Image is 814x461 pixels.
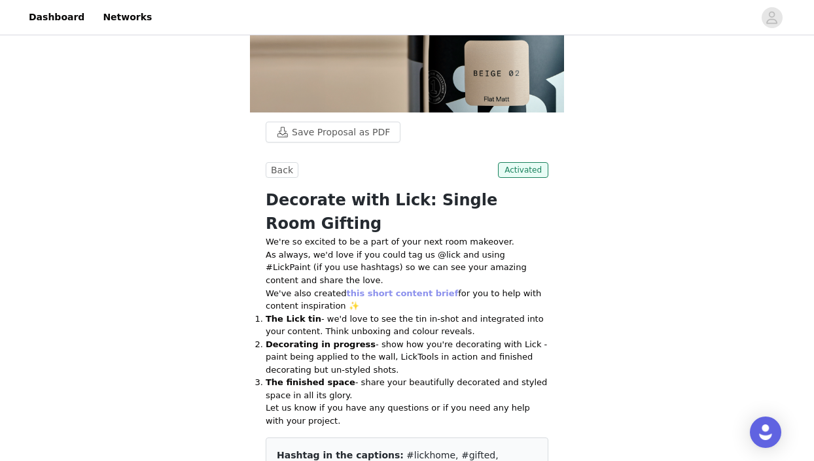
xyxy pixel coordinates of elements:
a: Networks [95,3,160,32]
a: this short content brief [346,288,458,298]
strong: The Lick tin [266,314,321,324]
span: Let us know if you have any questions or if you need any help with your project. [266,403,530,426]
span: Activated [498,162,548,178]
strong: The finished space [266,377,355,387]
div: avatar [766,7,778,28]
span: - share your beautifully decorated and styled space in all its glory. [266,377,547,400]
span: - we'd love to see the tin in-shot and integrated into your content. Think unboxing and colour re... [266,314,544,337]
p: We're so excited to be a part of your next room makeover. [266,235,548,248]
span: - show how you're decorating with Lick - paint being applied to the wall, LickTools in action and... [266,339,547,375]
span: Hashtag in the captions: [277,450,404,460]
button: Back [266,162,298,178]
a: Dashboard [21,3,92,32]
div: Open Intercom Messenger [750,417,781,448]
span: As always, we'd love if you could tag us @lick and using #LickPaint (if you use hashtags) so we c... [266,250,527,285]
h1: Decorate with Lick: Single Room Gifting [266,188,548,235]
span: We've also created for you to help with content inspiration ✨ [266,288,541,311]
button: Save Proposal as PDF [266,122,400,143]
strong: Decorating in progress [266,339,376,349]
